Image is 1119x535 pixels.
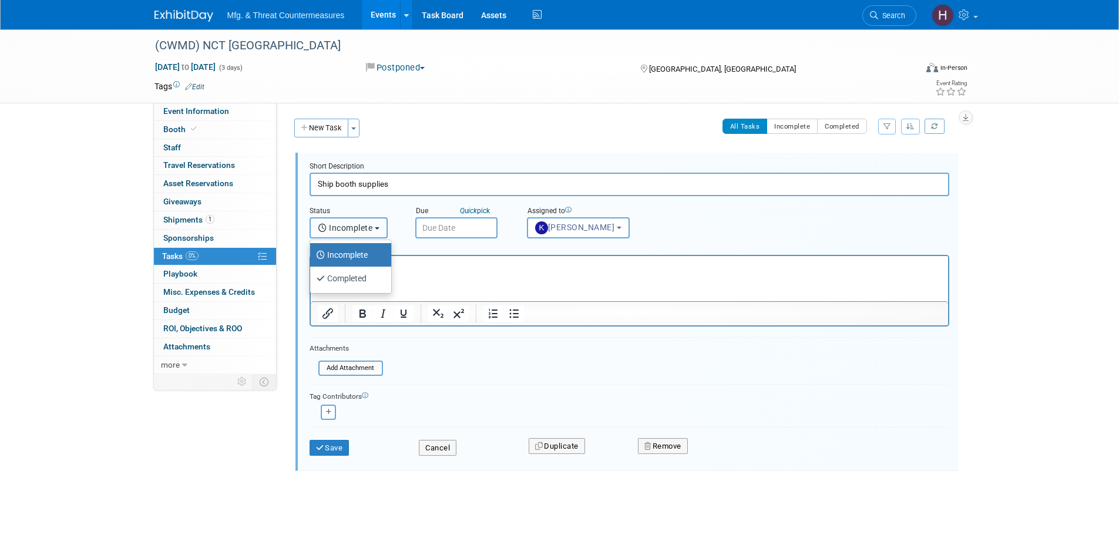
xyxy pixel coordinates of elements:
[161,360,180,369] span: more
[460,207,477,215] i: Quick
[310,173,949,196] input: Name of task or a short description
[163,324,242,333] span: ROI, Objectives & ROO
[232,374,253,389] td: Personalize Event Tab Strip
[415,206,509,217] div: Due
[310,344,383,354] div: Attachments
[163,106,229,116] span: Event Information
[310,217,388,238] button: Incomplete
[154,10,213,22] img: ExhibitDay
[154,320,276,338] a: ROI, Objectives & ROO
[151,35,899,56] div: (CWMD) NCT [GEOGRAPHIC_DATA]
[318,223,373,233] span: Incomplete
[180,62,191,72] span: to
[504,305,524,322] button: Bullet list
[847,61,968,79] div: Event Format
[352,305,372,322] button: Bold
[817,119,867,134] button: Completed
[154,175,276,193] a: Asset Reservations
[154,284,276,301] a: Misc. Expenses & Credits
[206,215,214,224] span: 1
[535,223,615,232] span: [PERSON_NAME]
[163,197,201,206] span: Giveaways
[154,338,276,356] a: Attachments
[878,11,905,20] span: Search
[154,356,276,374] a: more
[154,193,276,211] a: Giveaways
[428,305,448,322] button: Subscript
[163,143,181,152] span: Staff
[316,245,379,264] label: Incomplete
[932,4,954,26] img: Hillary Hawkins
[154,265,276,283] a: Playbook
[163,233,214,243] span: Sponsorships
[310,161,949,173] div: Short Description
[154,62,216,72] span: [DATE] [DATE]
[935,80,967,86] div: Event Rating
[162,251,199,261] span: Tasks
[316,269,379,288] label: Completed
[449,305,469,322] button: Superscript
[186,251,199,260] span: 0%
[154,211,276,229] a: Shipments1
[767,119,818,134] button: Incomplete
[154,157,276,174] a: Travel Reservations
[227,11,345,20] span: Mfg. & Threat Countermeasures
[362,62,429,74] button: Postponed
[419,440,456,456] button: Cancel
[527,217,630,238] button: [PERSON_NAME]
[458,206,492,216] a: Quickpick
[310,206,398,217] div: Status
[154,248,276,265] a: Tasks0%
[154,121,276,139] a: Booth
[926,63,938,72] img: Format-Inperson.png
[154,103,276,120] a: Event Information
[373,305,393,322] button: Italic
[252,374,276,389] td: Toggle Event Tabs
[163,125,199,134] span: Booth
[940,63,967,72] div: In-Person
[310,389,949,402] div: Tag Contributors
[310,440,350,456] button: Save
[163,215,214,224] span: Shipments
[163,305,190,315] span: Budget
[862,5,916,26] a: Search
[163,342,210,351] span: Attachments
[191,126,197,132] i: Booth reservation complete
[185,83,204,91] a: Edit
[154,230,276,247] a: Sponsorships
[394,305,414,322] button: Underline
[154,80,204,92] td: Tags
[218,64,243,72] span: (3 days)
[483,305,503,322] button: Numbered list
[310,238,949,255] div: Details
[529,438,585,455] button: Duplicate
[527,206,674,217] div: Assigned to
[154,139,276,157] a: Staff
[311,256,948,301] iframe: Rich Text Area
[163,160,235,170] span: Travel Reservations
[415,217,498,238] input: Due Date
[925,119,945,134] a: Refresh
[649,65,796,73] span: [GEOGRAPHIC_DATA], [GEOGRAPHIC_DATA]
[163,269,197,278] span: Playbook
[318,305,338,322] button: Insert/edit link
[638,438,688,455] button: Remove
[163,179,233,188] span: Asset Reservations
[294,119,348,137] button: New Task
[723,119,768,134] button: All Tasks
[154,302,276,319] a: Budget
[163,287,255,297] span: Misc. Expenses & Credits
